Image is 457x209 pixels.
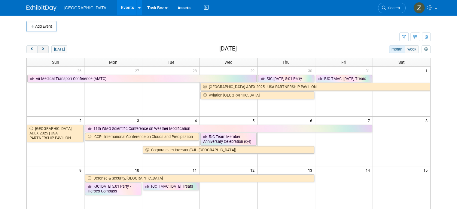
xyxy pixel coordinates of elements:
i: Personalize Calendar [424,48,428,51]
span: 27 [134,67,142,74]
a: FJC [DATE] 5:01 Party - Heroes Compass [85,183,141,195]
span: Search [386,6,400,10]
span: Wed [224,60,233,65]
span: 30 [307,67,315,74]
img: Zoe Graham [413,2,425,14]
span: 28 [192,67,200,74]
button: next [37,45,48,53]
span: 11 [192,166,200,174]
button: month [389,45,405,53]
a: 11th WMO Scientific Conference on Weather Modification [85,125,372,133]
span: 7 [367,117,373,124]
button: prev [26,45,38,53]
span: 15 [423,166,430,174]
a: Air Medical Transport Conference (AMTC) [27,75,257,83]
a: Search [378,3,406,13]
button: week [405,45,419,53]
span: 8 [425,117,430,124]
span: Tue [168,60,174,65]
a: Aviation [GEOGRAPHIC_DATA] [200,91,314,99]
span: 13 [307,166,315,174]
span: 3 [136,117,142,124]
span: 29 [250,67,257,74]
span: [GEOGRAPHIC_DATA] [64,5,108,10]
a: FJC TMAC: [DATE] Treats [143,183,199,190]
span: 5 [252,117,257,124]
span: Sun [52,60,59,65]
a: FJC [DATE] 5:01 Party [258,75,314,83]
a: Defense & Security, [GEOGRAPHIC_DATA] [85,174,314,182]
button: myCustomButton [422,45,431,53]
a: [GEOGRAPHIC_DATA] ADEX 2025 | USA PARTNERSHIP PAVILION [27,125,84,142]
a: Corporate Jet Investor (CJI - [GEOGRAPHIC_DATA]) [143,146,314,154]
span: Sat [398,60,405,65]
span: 31 [365,67,373,74]
a: FJC Team Member Anniversary Celebration (Q4) [200,133,257,145]
span: Thu [282,60,290,65]
button: [DATE] [51,45,67,53]
span: 10 [134,166,142,174]
a: FJC TMAC: [DATE] Treats [316,75,372,83]
span: Fri [341,60,346,65]
span: 1 [425,67,430,74]
span: 2 [79,117,84,124]
span: 6 [309,117,315,124]
span: Mon [109,60,117,65]
button: Add Event [26,21,56,32]
span: 26 [77,67,84,74]
span: 14 [365,166,373,174]
img: ExhibitDay [26,5,56,11]
a: ICCP - International Conference on Clouds and Precipitation [85,133,199,141]
span: 12 [250,166,257,174]
h2: [DATE] [219,45,237,52]
span: 4 [194,117,200,124]
a: [GEOGRAPHIC_DATA] ADEX 2025 | USA PARTNERSHIP PAVILION [200,83,430,91]
span: 9 [79,166,84,174]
